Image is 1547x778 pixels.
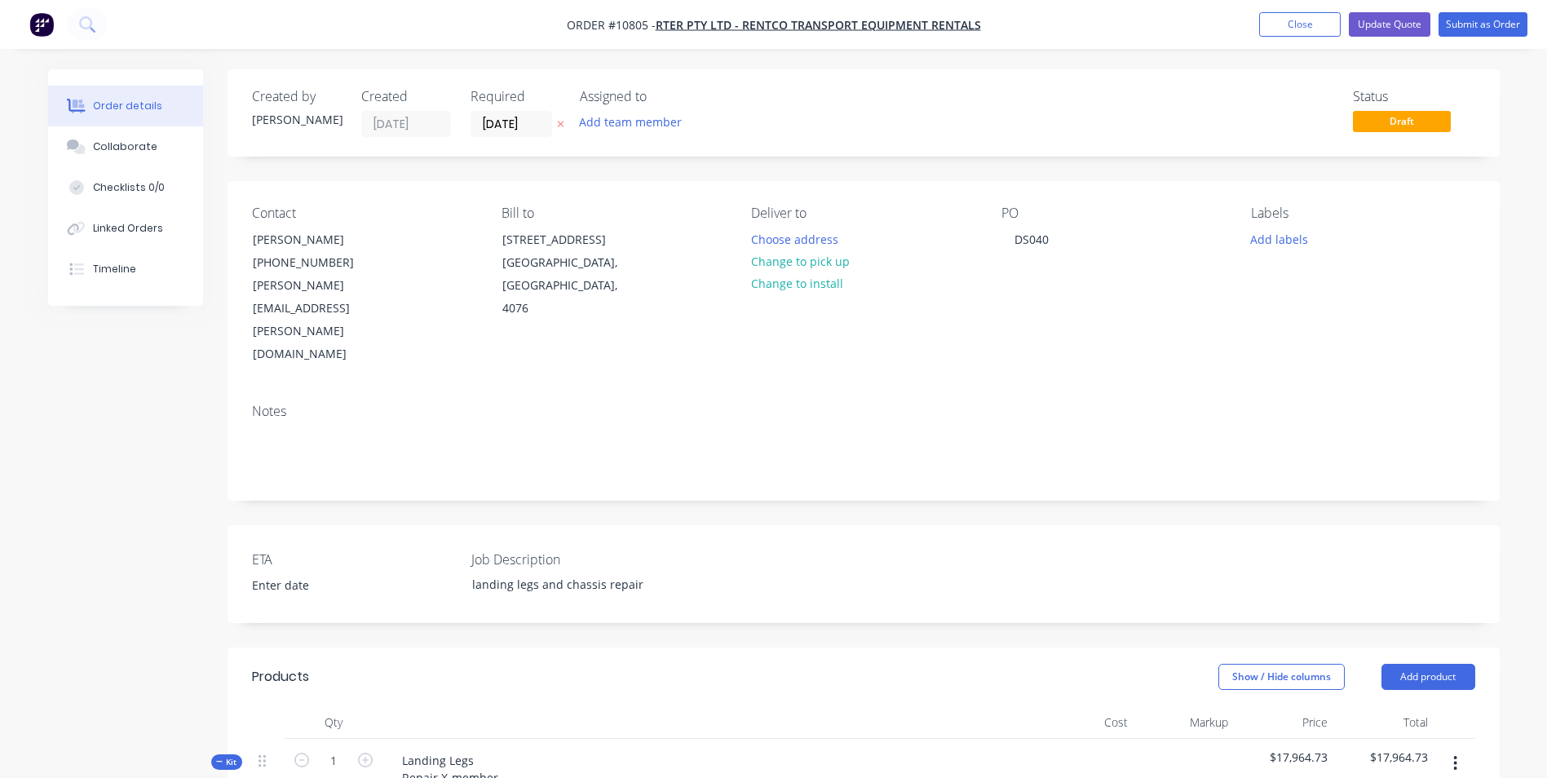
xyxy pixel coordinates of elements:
[93,262,136,276] div: Timeline
[29,12,54,37] img: Factory
[1353,89,1475,104] div: Status
[48,208,203,249] button: Linked Orders
[93,221,163,236] div: Linked Orders
[471,550,675,569] label: Job Description
[502,206,725,221] div: Bill to
[1134,706,1235,739] div: Markup
[459,572,663,596] div: landing legs and chassis repair
[48,249,203,290] button: Timeline
[93,99,162,113] div: Order details
[1334,706,1434,739] div: Total
[1259,12,1341,37] button: Close
[1381,664,1475,690] button: Add product
[1001,228,1062,251] div: DS040
[751,206,975,221] div: Deliver to
[502,228,638,251] div: [STREET_ADDRESS]
[1001,206,1225,221] div: PO
[570,111,690,133] button: Add team member
[742,272,851,294] button: Change to install
[211,754,242,770] button: Kit
[1439,12,1527,37] button: Submit as Order
[656,17,981,33] a: RTER Pty Ltd - Rentco Transport Equipment Rentals
[252,404,1475,419] div: Notes
[239,228,402,366] div: [PERSON_NAME][PHONE_NUMBER][PERSON_NAME][EMAIL_ADDRESS][PERSON_NAME][DOMAIN_NAME]
[93,139,157,154] div: Collaborate
[253,274,388,365] div: [PERSON_NAME][EMAIL_ADDRESS][PERSON_NAME][DOMAIN_NAME]
[1035,706,1135,739] div: Cost
[1341,749,1428,766] span: $17,964.73
[93,180,165,195] div: Checklists 0/0
[252,667,309,687] div: Products
[1251,206,1474,221] div: Labels
[471,89,560,104] div: Required
[742,250,858,272] button: Change to pick up
[252,550,456,569] label: ETA
[252,111,342,128] div: [PERSON_NAME]
[48,167,203,208] button: Checklists 0/0
[285,706,382,739] div: Qty
[567,17,656,33] span: Order #10805 -
[241,573,444,598] input: Enter date
[1242,228,1317,250] button: Add labels
[1349,12,1430,37] button: Update Quote
[361,89,451,104] div: Created
[742,228,846,250] button: Choose address
[48,86,203,126] button: Order details
[1353,111,1451,131] span: Draft
[253,228,388,251] div: [PERSON_NAME]
[580,89,743,104] div: Assigned to
[252,89,342,104] div: Created by
[253,251,388,274] div: [PHONE_NUMBER]
[252,206,475,221] div: Contact
[1218,664,1345,690] button: Show / Hide columns
[216,756,237,768] span: Kit
[580,111,691,133] button: Add team member
[1241,749,1328,766] span: $17,964.73
[488,228,652,320] div: [STREET_ADDRESS][GEOGRAPHIC_DATA], [GEOGRAPHIC_DATA], 4076
[502,251,638,320] div: [GEOGRAPHIC_DATA], [GEOGRAPHIC_DATA], 4076
[48,126,203,167] button: Collaborate
[1235,706,1335,739] div: Price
